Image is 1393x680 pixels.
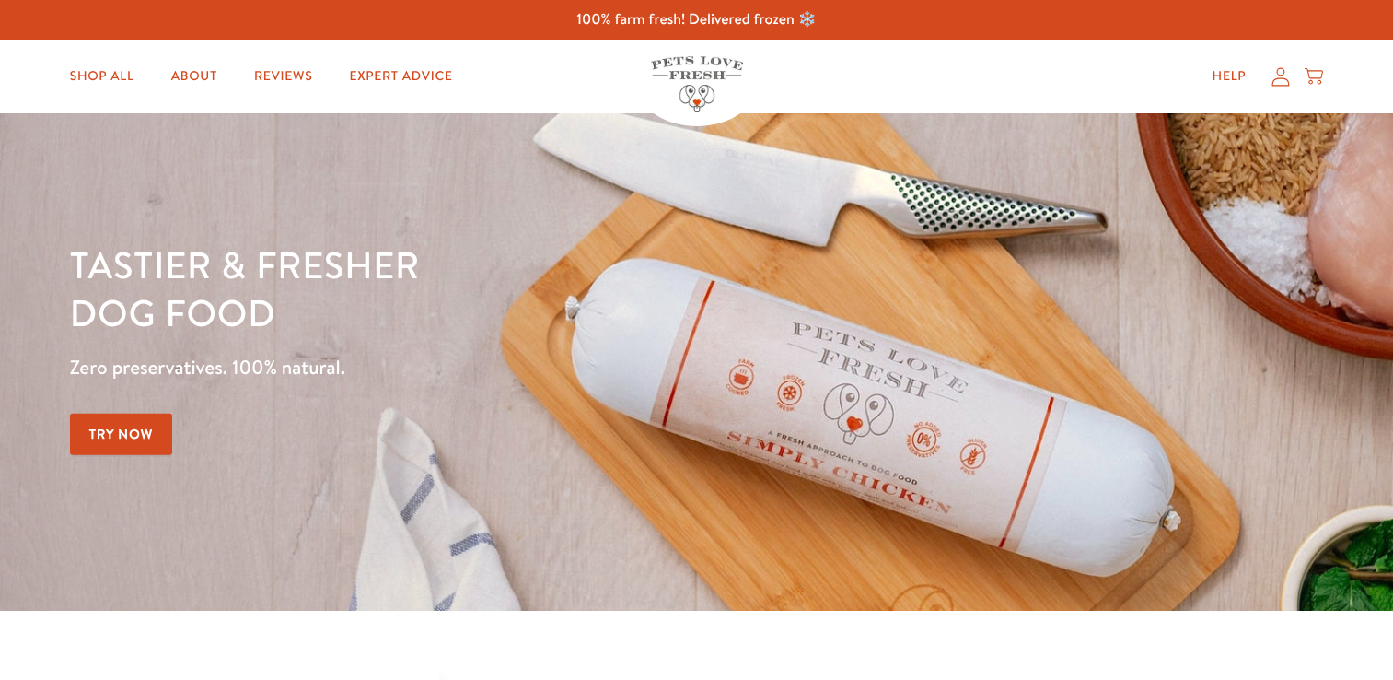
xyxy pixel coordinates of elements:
a: Expert Advice [334,58,467,95]
img: Pets Love Fresh [651,56,743,112]
p: Zero preservatives. 100% natural. [70,351,906,384]
a: Reviews [239,58,327,95]
a: Shop All [55,58,149,95]
h1: Tastier & fresher dog food [70,240,906,336]
a: Try Now [70,414,173,455]
a: About [157,58,232,95]
a: Help [1198,58,1261,95]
